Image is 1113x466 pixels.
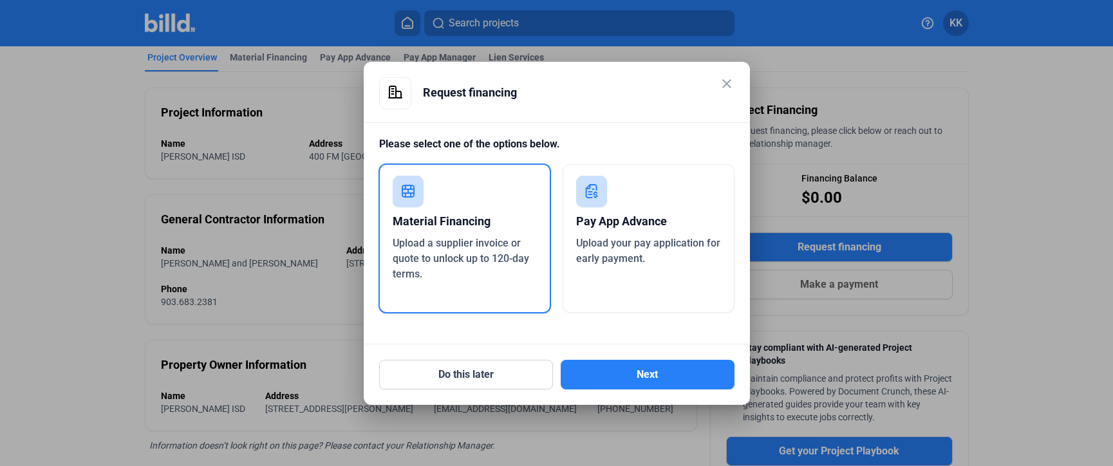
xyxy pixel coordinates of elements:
[393,237,529,280] span: Upload a supplier invoice or quote to unlock up to 120-day terms.
[719,76,734,91] mat-icon: close
[576,207,721,236] div: Pay App Advance
[576,237,720,265] span: Upload your pay application for early payment.
[561,360,734,389] button: Next
[379,360,553,389] button: Do this later
[423,77,734,108] div: Request financing
[393,207,538,236] div: Material Financing
[379,136,734,164] div: Please select one of the options below.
